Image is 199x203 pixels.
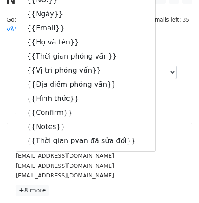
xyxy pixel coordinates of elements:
iframe: Chat Widget [155,161,199,203]
small: Google Sheet: [7,16,130,33]
a: {{Ngày}} [16,7,155,21]
small: [EMAIL_ADDRESS][DOMAIN_NAME] [16,172,114,179]
a: {{Notes}} [16,120,155,134]
small: [EMAIL_ADDRESS][DOMAIN_NAME] [16,162,114,169]
small: [EMAIL_ADDRESS][DOMAIN_NAME] [16,152,114,159]
a: {{Thời gian pvan đã sửa đổi}} [16,134,155,148]
a: {{Confirm}} [16,106,155,120]
a: +8 more [16,185,49,196]
a: Daily emails left: 35 [133,16,192,23]
a: {{Vị trí phỏng vấn}} [16,63,155,78]
a: {{Email}} [16,21,155,35]
a: {{Thời gian phỏng vấn}} [16,49,155,63]
a: {{Địa điểm phỏng vấn}} [16,78,155,92]
span: Daily emails left: 35 [133,15,192,25]
a: {{Họ và tên}} [16,35,155,49]
a: {{Hình thức}} [16,92,155,106]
